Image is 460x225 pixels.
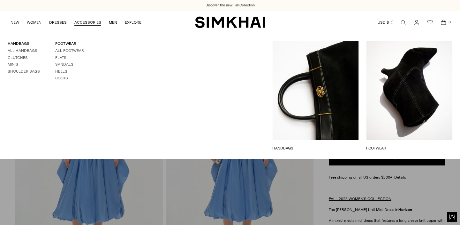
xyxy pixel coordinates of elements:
a: DRESSES [49,15,67,29]
a: Open cart modal [437,16,450,29]
button: USD $ [378,15,395,29]
iframe: Sign Up via Text for Offers [5,201,64,220]
a: Discover the new Fall Collection [206,3,255,8]
a: EXPLORE [125,15,141,29]
a: SIMKHAI [195,16,265,28]
span: 0 [447,19,452,25]
a: Go to the account page [410,16,423,29]
a: NEW [11,15,19,29]
a: MEN [109,15,117,29]
a: Wishlist [424,16,436,29]
a: ACCESSORIES [74,15,101,29]
a: Open search modal [397,16,410,29]
iframe: Gorgias live chat messenger [428,195,454,219]
a: WOMEN [27,15,41,29]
